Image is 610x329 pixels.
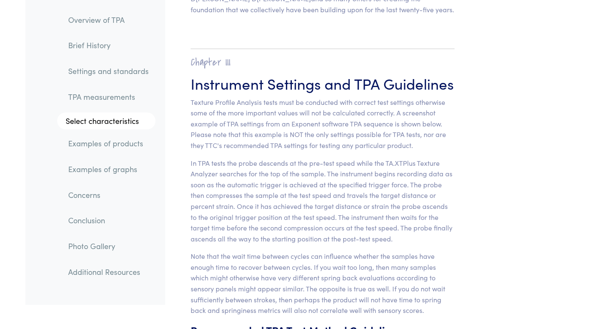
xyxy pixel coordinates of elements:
a: Concerns [61,185,155,205]
a: Conclusion [61,211,155,230]
a: Settings and standards [61,61,155,81]
a: TPA measurements [61,87,155,107]
a: Examples of products [61,134,155,154]
p: Note that the wait time between cycles can influence whether the samples have enough time to reco... [191,251,455,316]
a: Additional Resources [61,262,155,282]
a: Overview of TPA [61,10,155,30]
p: In TPA tests the probe descends at the pre-test speed while the TA.XTPlus Texture Analyzer search... [191,158,455,244]
h3: Instrument Settings and TPA Guidelines [191,73,455,93]
a: Brief History [61,36,155,55]
p: Texture Profile Analysis tests must be conducted with correct test settings otherwise some of the... [191,97,455,151]
a: Select characteristics [57,113,155,130]
h2: Chapter III [191,56,455,69]
a: Examples of graphs [61,159,155,179]
a: Photo Gallery [61,236,155,256]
